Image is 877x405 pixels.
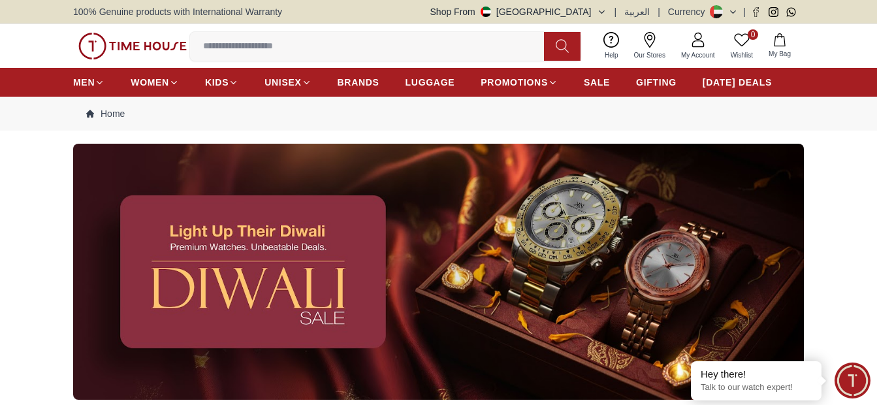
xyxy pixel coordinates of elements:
img: United Arab Emirates [481,7,491,17]
img: ... [73,144,804,400]
span: | [614,5,617,18]
span: SALE [584,76,610,89]
nav: Breadcrumb [73,97,804,131]
a: Facebook [751,7,761,17]
a: Home [86,107,125,120]
p: Talk to our watch expert! [701,382,812,393]
span: Wishlist [726,50,758,60]
div: Chat Widget [835,363,870,398]
a: Our Stores [626,29,673,63]
span: WOMEN [131,76,169,89]
a: 0Wishlist [723,29,761,63]
a: Help [597,29,626,63]
span: [DATE] DEALS [703,76,772,89]
a: PROMOTIONS [481,71,558,94]
button: My Bag [761,31,799,61]
a: LUGGAGE [406,71,455,94]
span: Our Stores [629,50,671,60]
span: | [743,5,746,18]
div: Hey there! [701,368,812,381]
a: WOMEN [131,71,179,94]
span: LUGGAGE [406,76,455,89]
button: Shop From[GEOGRAPHIC_DATA] [430,5,607,18]
span: My Bag [763,49,796,59]
a: Whatsapp [786,7,796,17]
a: SALE [584,71,610,94]
span: KIDS [205,76,229,89]
span: UNISEX [264,76,301,89]
span: Help [599,50,624,60]
span: GIFTING [636,76,677,89]
span: PROMOTIONS [481,76,548,89]
span: My Account [676,50,720,60]
a: [DATE] DEALS [703,71,772,94]
a: MEN [73,71,104,94]
div: Currency [668,5,710,18]
a: KIDS [205,71,238,94]
a: BRANDS [338,71,379,94]
span: 0 [748,29,758,40]
span: MEN [73,76,95,89]
a: UNISEX [264,71,311,94]
span: | [658,5,660,18]
a: GIFTING [636,71,677,94]
a: Instagram [769,7,778,17]
img: ... [78,33,187,60]
span: 100% Genuine products with International Warranty [73,5,282,18]
button: العربية [624,5,650,18]
span: BRANDS [338,76,379,89]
